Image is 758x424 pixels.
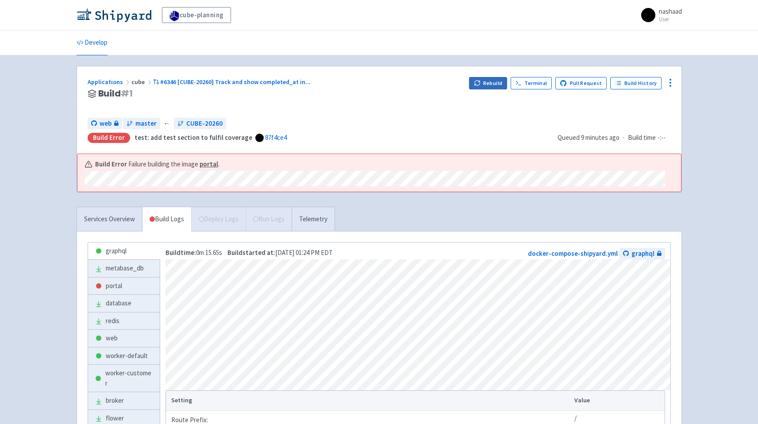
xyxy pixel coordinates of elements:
img: Shipyard logo [77,8,151,22]
a: graphql [619,248,665,260]
span: nashaad [659,7,682,15]
span: ← [164,119,170,129]
span: #6346 [CUBE-20260] Track and show completed_at in ... [160,78,311,86]
span: web [100,119,112,129]
a: Terminal [511,77,552,89]
a: graphql [88,243,160,260]
a: database [88,295,160,312]
span: Build time [628,133,656,143]
span: Queued [558,133,619,142]
a: web [88,330,160,347]
a: docker-compose-shipyard.yml [528,249,618,258]
a: cube-planning [162,7,231,23]
th: Setting [166,391,571,410]
span: graphql [631,249,654,259]
span: [DATE] 01:24 PM EDT [227,248,333,257]
a: broker [88,392,160,409]
span: cube [131,78,153,86]
a: web [88,118,122,130]
span: # 1 [121,87,133,100]
a: worker-default [88,347,160,365]
a: CUBE-20260 [174,118,226,130]
b: Build Error [95,159,127,170]
a: metabase_db [88,260,160,277]
strong: test: add test section to fulfil coverage [135,133,252,142]
span: Failure building the image . [128,159,219,170]
a: portal [200,160,218,168]
span: -:-- [658,133,666,143]
a: Applications [88,78,131,86]
div: · [558,133,671,143]
a: Develop [77,31,108,55]
span: CUBE-20260 [186,119,223,129]
a: Services Overview [77,207,142,231]
span: 0m 15.65s [165,248,222,257]
small: User [659,16,682,22]
a: Pull Request [555,77,607,89]
div: Build Error [88,133,130,143]
a: worker-customer [88,365,160,392]
a: nashaad User [636,8,682,22]
span: master [135,119,157,129]
th: Value [571,391,664,410]
a: Build History [610,77,662,89]
a: redis [88,312,160,330]
a: #6346 [CUBE-20260] Track and show completed_at in... [153,78,312,86]
button: Rebuild [469,77,507,89]
a: master [123,118,160,130]
a: portal [88,278,160,295]
a: Telemetry [292,207,335,231]
span: Build [98,89,133,99]
strong: Build time: [165,248,196,257]
a: Build Logs [142,207,191,231]
a: 87f4ce4 [265,133,287,142]
strong: Build started at: [227,248,275,257]
time: 9 minutes ago [581,133,619,142]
